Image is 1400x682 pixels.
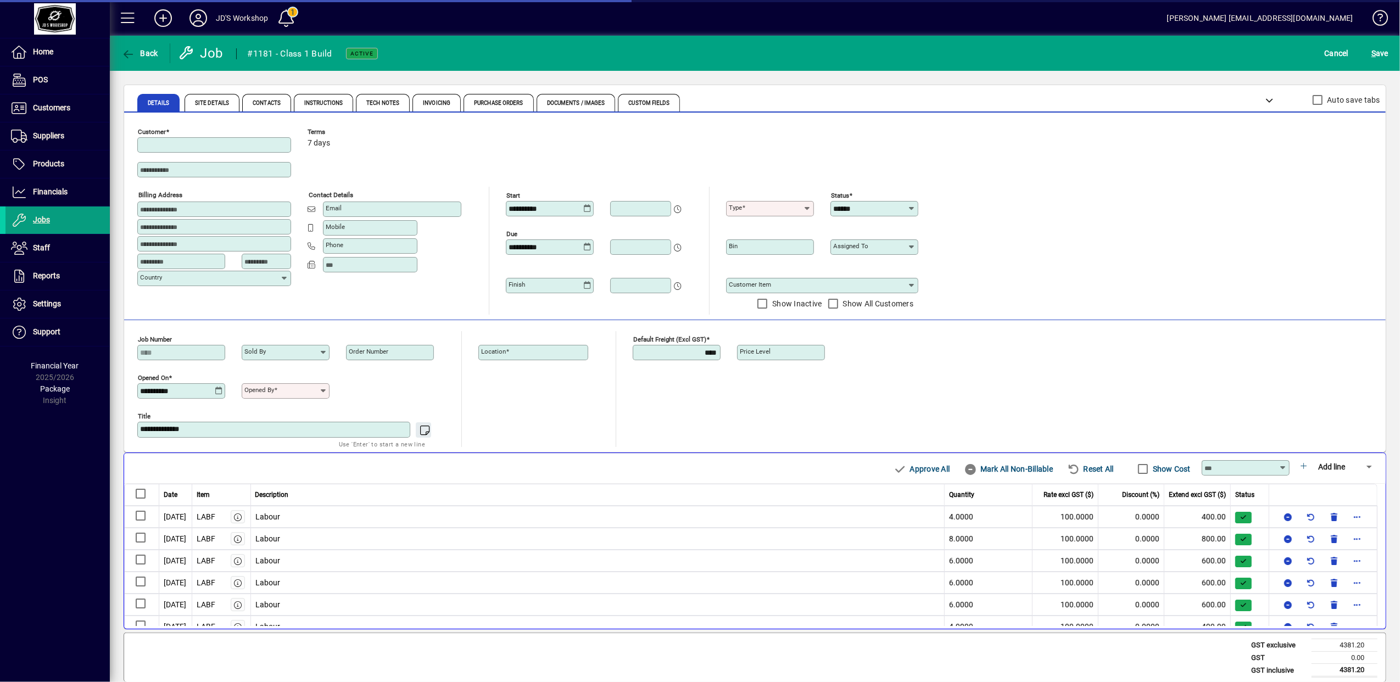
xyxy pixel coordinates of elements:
[253,100,281,106] span: Contacts
[1164,572,1231,594] td: 600.00
[33,47,53,56] span: Home
[1348,596,1366,613] button: More options
[140,273,162,281] mat-label: Country
[5,290,110,318] a: Settings
[197,555,215,567] div: LABF
[33,243,50,252] span: Staff
[949,490,974,500] span: Quantity
[197,490,210,500] span: Item
[1033,528,1098,550] td: 100.0000
[506,230,517,238] mat-label: Due
[729,204,742,211] mat-label: Type
[1312,639,1377,652] td: 4381.20
[770,298,822,309] label: Show Inactive
[831,192,849,199] mat-label: Status
[833,242,868,250] mat-label: Assigned to
[1164,594,1231,616] td: 600.00
[1235,490,1254,500] span: Status
[349,348,388,355] mat-label: Order number
[945,616,1033,638] td: 4.0000
[889,459,954,479] button: Approve All
[1164,550,1231,572] td: 600.00
[121,49,158,58] span: Back
[1098,506,1164,528] td: 0.0000
[1371,44,1388,62] span: ave
[5,262,110,290] a: Reports
[1164,506,1231,528] td: 400.00
[509,281,525,288] mat-label: Finish
[729,281,771,288] mat-label: Customer Item
[1164,616,1231,638] td: 400.00
[5,38,110,66] a: Home
[1098,528,1164,550] td: 0.0000
[5,234,110,262] a: Staff
[740,348,771,355] mat-label: Price Level
[33,327,60,336] span: Support
[251,572,945,594] td: Labour
[159,550,192,572] td: [DATE]
[33,131,64,140] span: Suppliers
[33,187,68,196] span: Financials
[159,528,192,550] td: [DATE]
[945,572,1033,594] td: 6.0000
[1318,462,1345,471] span: Add line
[216,9,268,27] div: JD'S Workshop
[244,386,274,394] mat-label: Opened by
[40,384,70,393] span: Package
[138,336,172,343] mat-label: Job number
[945,528,1033,550] td: 8.0000
[110,43,170,63] app-page-header-button: Back
[1098,594,1164,616] td: 0.0000
[1364,2,1386,38] a: Knowledge Base
[1033,594,1098,616] td: 100.0000
[1122,490,1159,500] span: Discount (%)
[841,298,914,309] label: Show All Customers
[304,100,343,106] span: Instructions
[1164,528,1231,550] td: 800.00
[251,594,945,616] td: Labour
[148,100,169,106] span: Details
[1312,664,1377,677] td: 4381.20
[159,594,192,616] td: [DATE]
[5,318,110,346] a: Support
[1151,463,1191,474] label: Show Cost
[138,374,169,382] mat-label: Opened On
[1063,459,1118,479] button: Reset All
[964,460,1053,478] span: Mark All Non-Billable
[197,621,215,633] div: LABF
[244,348,266,355] mat-label: Sold by
[1348,530,1366,547] button: More options
[31,361,79,370] span: Financial Year
[1033,616,1098,638] td: 100.0000
[1098,550,1164,572] td: 0.0000
[159,506,192,528] td: [DATE]
[33,299,61,308] span: Settings
[251,616,945,638] td: Labour
[33,75,48,84] span: POS
[119,43,161,63] button: Back
[197,533,215,545] div: LABF
[366,100,399,106] span: Tech Notes
[1044,490,1094,500] span: Rate excl GST ($)
[248,45,332,63] div: #1181 - Class 1 Build
[5,178,110,206] a: Financials
[5,94,110,122] a: Customers
[1167,9,1353,27] div: [PERSON_NAME] [EMAIL_ADDRESS][DOMAIN_NAME]
[1371,49,1376,58] span: S
[251,550,945,572] td: Labour
[1098,572,1164,594] td: 0.0000
[308,139,330,148] span: 7 days
[197,511,215,523] div: LABF
[628,100,669,106] span: Custom Fields
[1348,574,1366,591] button: More options
[633,336,706,343] mat-label: Default Freight (excl GST)
[1033,506,1098,528] td: 100.0000
[423,100,450,106] span: Invoicing
[1348,618,1366,635] button: More options
[481,348,506,355] mat-label: Location
[1369,43,1391,63] button: Save
[197,577,215,589] div: LABF
[894,460,950,478] span: Approve All
[159,572,192,594] td: [DATE]
[1325,94,1381,105] label: Auto save tabs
